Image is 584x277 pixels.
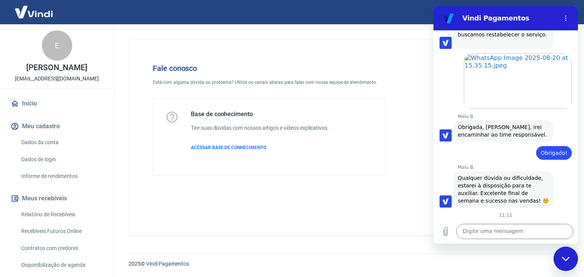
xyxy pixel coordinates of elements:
p: [EMAIL_ADDRESS][DOMAIN_NAME] [15,75,99,83]
p: 2025 © [129,260,566,268]
span: ACESSAR BASE DE CONHECIMENTO [191,145,266,150]
h6: Tire suas dúvidas com nossos artigos e vídeos explicativos. [191,124,329,132]
img: Vindi [9,0,59,24]
a: Vindi Pagamentos [146,261,189,267]
p: [PERSON_NAME] [26,64,87,72]
p: Está com alguma dúvida ou problema? Utilize os canais abaixo para falar com nossa equipe de atend... [153,79,386,86]
a: Relatório de Recebíveis [18,207,105,222]
a: ACESSAR BASE DE CONHECIMENTO [191,144,329,151]
img: Fale conosco [418,52,534,153]
a: Informe de rendimentos [18,168,105,184]
button: Meu cadastro [9,118,105,135]
iframe: Janela de mensagens [433,6,578,244]
a: Início [9,95,105,112]
a: Contratos com credores [18,241,105,256]
a: Dados de login [18,152,105,167]
h5: Base de conhecimento [191,110,329,118]
iframe: Botão para abrir a janela de mensagens, conversa em andamento [554,247,578,271]
a: Recebíveis Futuros Online [18,223,105,239]
a: Dados da conta [18,135,105,150]
h4: Fale conosco [153,64,386,73]
button: Sair [547,5,575,19]
a: Disponibilização de agenda [18,257,105,273]
div: E [42,30,72,61]
button: Meus recebíveis [9,190,105,207]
